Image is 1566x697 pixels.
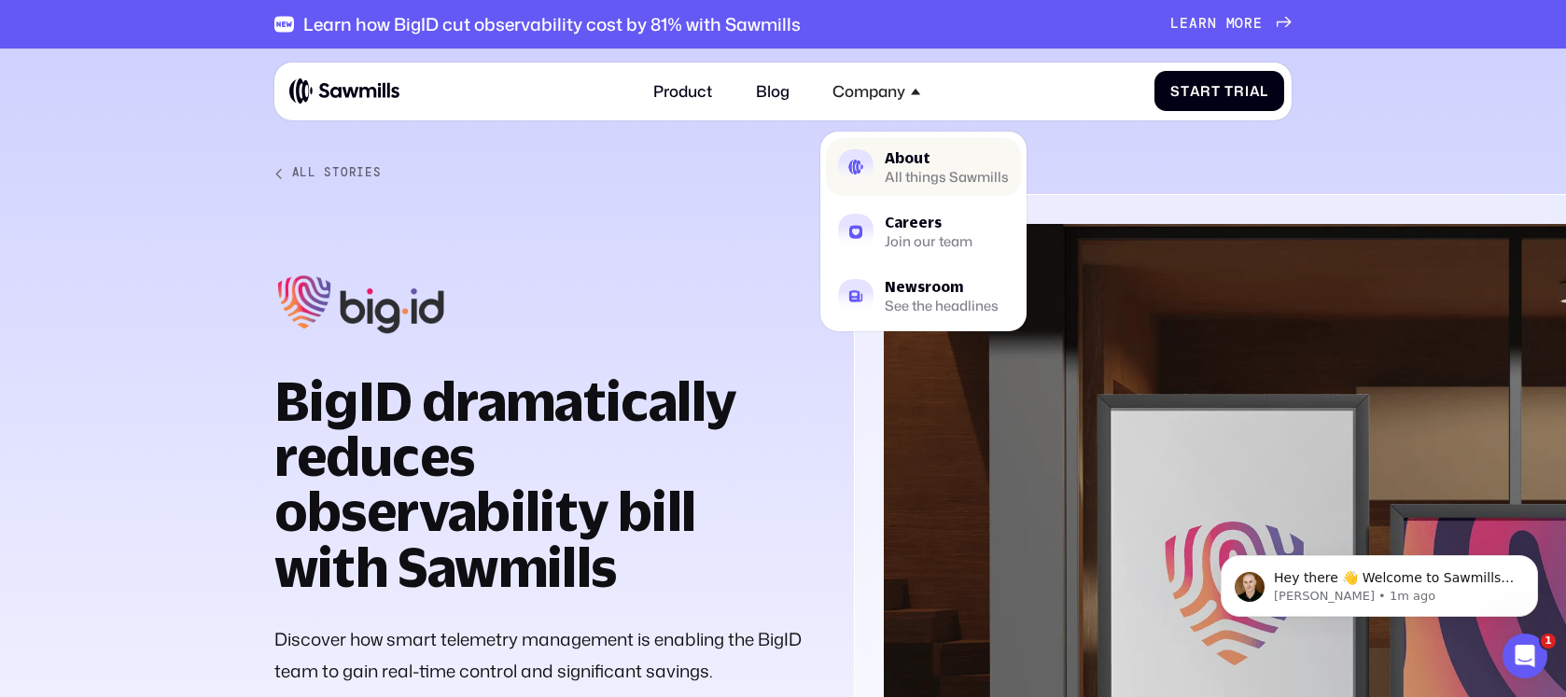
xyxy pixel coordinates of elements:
[1170,16,1180,33] span: L
[1503,634,1547,678] iframe: Intercom live chat
[1234,83,1245,100] span: r
[274,166,817,180] a: All Stories
[1226,16,1236,33] span: m
[1260,83,1268,100] span: l
[1189,16,1198,33] span: a
[1245,83,1250,100] span: i
[744,70,801,112] a: Blog
[1250,83,1261,100] span: a
[292,166,382,180] div: All Stories
[303,14,801,35] div: Learn how BigID cut observability cost by 81% with Sawmills
[885,300,999,313] div: See the headlines
[885,235,972,247] div: Join our team
[1170,83,1181,100] span: S
[1235,16,1244,33] span: o
[1211,83,1221,100] span: t
[832,82,905,101] div: Company
[1181,83,1190,100] span: t
[885,151,1009,165] div: About
[1244,16,1253,33] span: r
[820,70,932,112] div: Company
[274,623,817,687] p: Discover how smart telemetry management is enabling the BigID team to gain real-time control and ...
[1200,83,1211,100] span: r
[642,70,724,112] a: Product
[885,280,999,294] div: Newsroom
[1541,634,1556,648] span: 1
[826,138,1020,197] a: AboutAll things Sawmills
[1208,16,1217,33] span: n
[885,171,1009,183] div: All things Sawmills
[1154,71,1284,111] a: StartTrial
[826,267,1020,326] a: NewsroomSee the headlines
[885,216,972,230] div: Careers
[1180,16,1189,33] span: e
[820,112,1027,331] nav: Company
[1253,16,1263,33] span: e
[1193,516,1566,647] iframe: Intercom notifications message
[1198,16,1208,33] span: r
[826,202,1020,261] a: CareersJoin our team
[1224,83,1234,100] span: T
[274,369,736,597] strong: BigID dramatically reduces observability bill with Sawmills
[1190,83,1201,100] span: a
[1170,16,1292,33] a: Learnmore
